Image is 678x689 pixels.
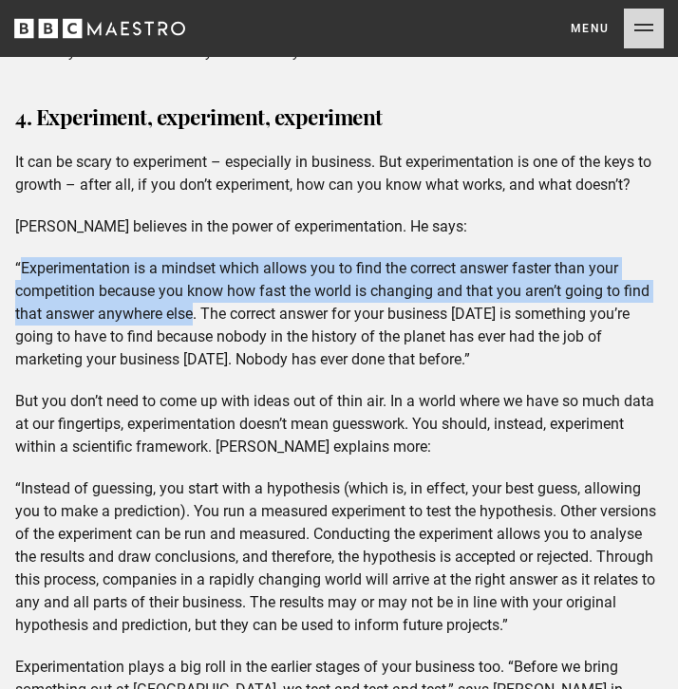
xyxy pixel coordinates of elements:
svg: BBC Maestro [14,14,185,43]
p: [PERSON_NAME] believes in the power of experimentation. He says: [15,215,663,238]
p: But you don’t need to come up with ideas out of thin air. In a world where we have so much data a... [15,390,663,458]
p: “Instead of guessing, you start with a hypothesis (which is, in effect, your best guess, allowing... [15,477,663,637]
button: Toggle navigation [571,9,664,48]
p: “Experimentation is a mindset which allows you to find the correct answer faster than your compet... [15,257,663,371]
p: It can be scary to experiment – especially in business. But experimentation is one of the keys to... [15,151,663,196]
h3: 4. Experiment, experiment, experiment [15,102,663,132]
